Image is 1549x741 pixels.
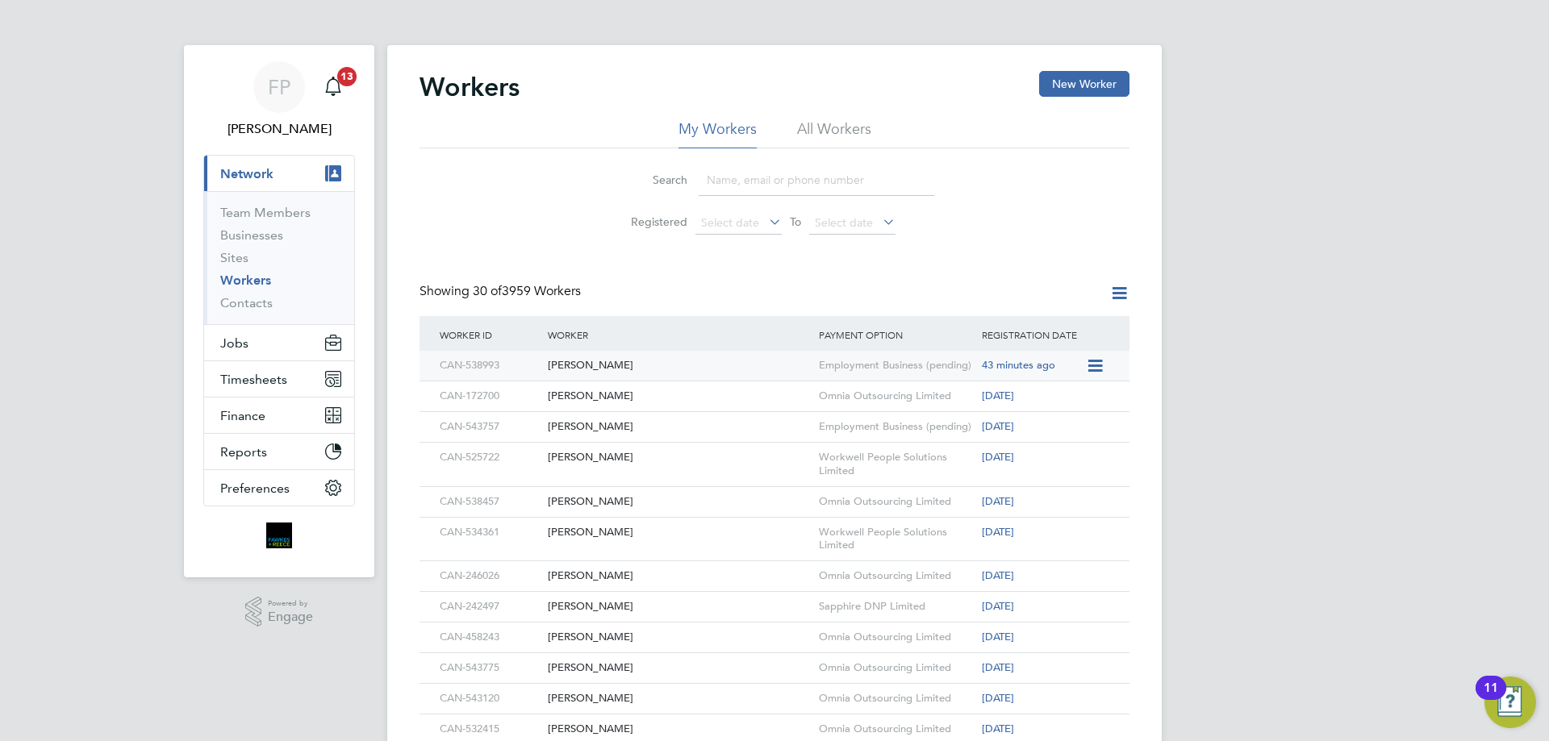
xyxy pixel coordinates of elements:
[204,325,354,360] button: Jobs
[436,443,544,472] div: CAN-525722
[436,714,1113,727] a: CAN-532415[PERSON_NAME]Omnia Outsourcing Limited[DATE]
[184,45,374,577] nav: Main navigation
[544,653,815,683] div: [PERSON_NAME]
[815,622,978,652] div: Omnia Outsourcing Limited
[544,381,815,411] div: [PERSON_NAME]
[220,295,273,310] a: Contacts
[544,351,815,381] div: [PERSON_NAME]
[268,77,290,98] span: FP
[1039,71,1129,97] button: New Worker
[815,487,978,517] div: Omnia Outsourcing Limited
[815,412,978,442] div: Employment Business (pending)
[436,350,1086,364] a: CAN-538993[PERSON_NAME]Employment Business (pending)43 minutes ago
[436,622,544,652] div: CAN-458243
[204,156,354,191] button: Network
[982,525,1014,539] span: [DATE]
[785,211,806,232] span: To
[544,487,815,517] div: [PERSON_NAME]
[815,653,978,683] div: Omnia Outsourcing Limited
[678,119,757,148] li: My Workers
[815,381,978,411] div: Omnia Outsourcing Limited
[204,434,354,469] button: Reports
[978,316,1113,353] div: Registration Date
[436,622,1113,635] a: CAN-458243[PERSON_NAME]Omnia Outsourcing Limited[DATE]
[815,351,978,381] div: Employment Business (pending)
[982,630,1014,643] span: [DATE]
[815,443,978,486] div: Workwell People Solutions Limited
[982,389,1014,402] span: [DATE]
[266,522,292,548] img: bromak-logo-retina.png
[815,684,978,714] div: Omnia Outsourcing Limited
[615,214,687,229] label: Registered
[268,610,313,624] span: Engage
[436,381,544,411] div: CAN-172700
[317,61,349,113] a: 13
[982,660,1014,674] span: [DATE]
[436,653,544,683] div: CAN-543775
[436,487,544,517] div: CAN-538457
[436,351,544,381] div: CAN-538993
[220,481,290,496] span: Preferences
[436,412,544,442] div: CAN-543757
[436,517,1113,531] a: CAN-534361[PERSON_NAME]Workwell People Solutions Limited[DATE]
[436,683,1113,697] a: CAN-543120[PERSON_NAME]Omnia Outsourcing Limited[DATE]
[982,568,1014,582] span: [DATE]
[220,335,248,351] span: Jobs
[544,561,815,591] div: [PERSON_NAME]
[420,283,584,300] div: Showing
[436,592,544,622] div: CAN-242497
[436,518,544,547] div: CAN-534361
[220,372,287,387] span: Timesheets
[544,443,815,472] div: [PERSON_NAME]
[220,273,271,288] a: Workers
[220,166,273,181] span: Network
[797,119,871,148] li: All Workers
[815,316,978,353] div: Payment Option
[982,691,1014,705] span: [DATE]
[436,381,1113,394] a: CAN-172700[PERSON_NAME]Omnia Outsourcing Limited[DATE]
[699,164,934,196] input: Name, email or phone number
[982,722,1014,735] span: [DATE]
[204,191,354,324] div: Network
[544,518,815,547] div: [PERSON_NAME]
[204,470,354,506] button: Preferences
[436,486,1113,500] a: CAN-538457[PERSON_NAME]Omnia Outsourcing Limited[DATE]
[220,444,267,460] span: Reports
[473,283,581,299] span: 3959 Workers
[1484,676,1536,728] button: Open Resource Center, 11 new notifications
[220,227,283,243] a: Businesses
[436,560,1113,574] a: CAN-246026[PERSON_NAME]Omnia Outsourcing Limited[DATE]
[815,561,978,591] div: Omnia Outsourcing Limited
[337,67,357,86] span: 13
[815,592,978,622] div: Sapphire DNP Limited
[544,592,815,622] div: [PERSON_NAME]
[420,71,520,103] h2: Workers
[982,419,1014,433] span: [DATE]
[245,597,314,627] a: Powered byEngage
[203,119,355,139] span: Faye Plunger
[544,684,815,714] div: [PERSON_NAME]
[982,450,1014,464] span: [DATE]
[473,283,502,299] span: 30 of
[436,442,1113,456] a: CAN-525722[PERSON_NAME]Workwell People Solutions Limited[DATE]
[268,597,313,610] span: Powered by
[203,61,355,139] a: FP[PERSON_NAME]
[701,215,759,230] span: Select date
[204,361,354,397] button: Timesheets
[544,412,815,442] div: [PERSON_NAME]
[436,316,544,353] div: Worker ID
[436,684,544,714] div: CAN-543120
[982,599,1014,613] span: [DATE]
[220,205,311,220] a: Team Members
[815,518,978,561] div: Workwell People Solutions Limited
[436,591,1113,605] a: CAN-242497[PERSON_NAME]Sapphire DNP Limited[DATE]
[1484,688,1498,709] div: 11
[982,358,1055,372] span: 43 minutes ago
[203,522,355,548] a: Go to home page
[615,173,687,187] label: Search
[544,316,815,353] div: Worker
[436,411,1113,425] a: CAN-543757[PERSON_NAME]Employment Business (pending)[DATE]
[982,494,1014,508] span: [DATE]
[220,408,265,423] span: Finance
[544,622,815,652] div: [PERSON_NAME]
